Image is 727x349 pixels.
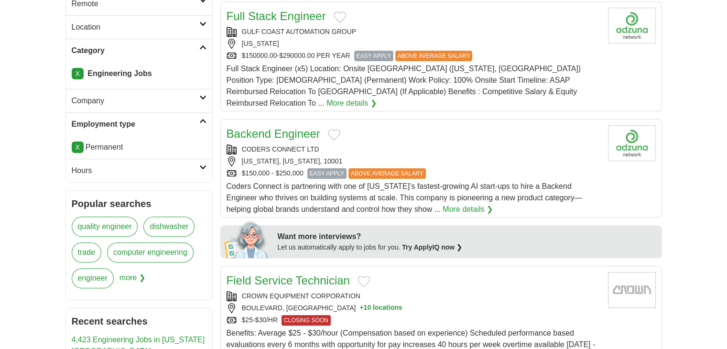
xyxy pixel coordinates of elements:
h2: Category [72,45,199,56]
li: Permanent [72,142,206,153]
a: dishwasher [143,217,195,237]
h2: Popular searches [72,196,206,211]
a: Company [66,89,212,112]
div: BOULEVARD, [GEOGRAPHIC_DATA] [227,303,600,313]
h2: Recent searches [72,314,206,328]
span: Coders Connect is partnering with one of [US_STATE]’s fastest-growing AI start-ups to hire a Back... [227,182,582,213]
span: ABOVE AVERAGE SALARY [395,51,473,61]
a: Full Stack Engineer [227,10,326,22]
a: quality engineer [72,217,138,237]
span: EASY APPLY [354,51,393,61]
span: Full Stack Engineer (x5) Location: Onsite [GEOGRAPHIC_DATA] ([US_STATE], [GEOGRAPHIC_DATA]) Posit... [227,65,581,107]
div: $150,000 - $250,000 [227,168,600,179]
div: Let us automatically apply to jobs for you. [278,242,656,252]
div: [US_STATE] [227,39,600,49]
a: Hours [66,159,212,182]
a: engineer [72,268,114,288]
span: CLOSING SOON [282,315,331,326]
h2: Company [72,95,199,107]
button: Add to favorite jobs [334,11,346,23]
a: X [72,142,84,153]
button: Add to favorite jobs [358,276,370,287]
span: more ❯ [119,268,145,294]
h2: Hours [72,165,199,176]
h2: Location [72,22,199,33]
div: $150000.00-$290000.00 PER YEAR [227,51,600,61]
a: CROWN EQUIPMENT CORPORATION [242,292,360,300]
img: apply-iq-scientist.png [224,220,271,258]
a: More details ❯ [326,98,377,109]
a: Location [66,15,212,39]
h2: Employment type [72,119,199,130]
strong: Engineering Jobs [87,69,152,77]
span: + [359,303,363,313]
a: Employment type [66,112,212,136]
a: computer engineering [107,242,194,262]
a: Try ApplyIQ now ❯ [402,243,462,251]
a: Field Service Technician [227,274,350,287]
button: Add to favorite jobs [328,129,340,141]
img: Company logo [608,8,656,44]
img: Crown Equipment Corporation logo [608,272,656,308]
div: $25-$30/HR [227,315,600,326]
div: [US_STATE], [US_STATE], 10001 [227,156,600,166]
div: CODERS CONNECT LTD [227,144,600,154]
span: ABOVE AVERAGE SALARY [348,168,426,179]
span: EASY APPLY [307,168,347,179]
img: Company logo [608,125,656,161]
button: +10 locations [359,303,402,313]
div: GULF COAST AUTOMATION GROUP [227,27,600,37]
a: trade [72,242,101,262]
a: Category [66,39,212,62]
div: Want more interviews? [278,231,656,242]
a: X [72,68,84,79]
a: More details ❯ [443,204,493,215]
a: Backend Engineer [227,127,320,140]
